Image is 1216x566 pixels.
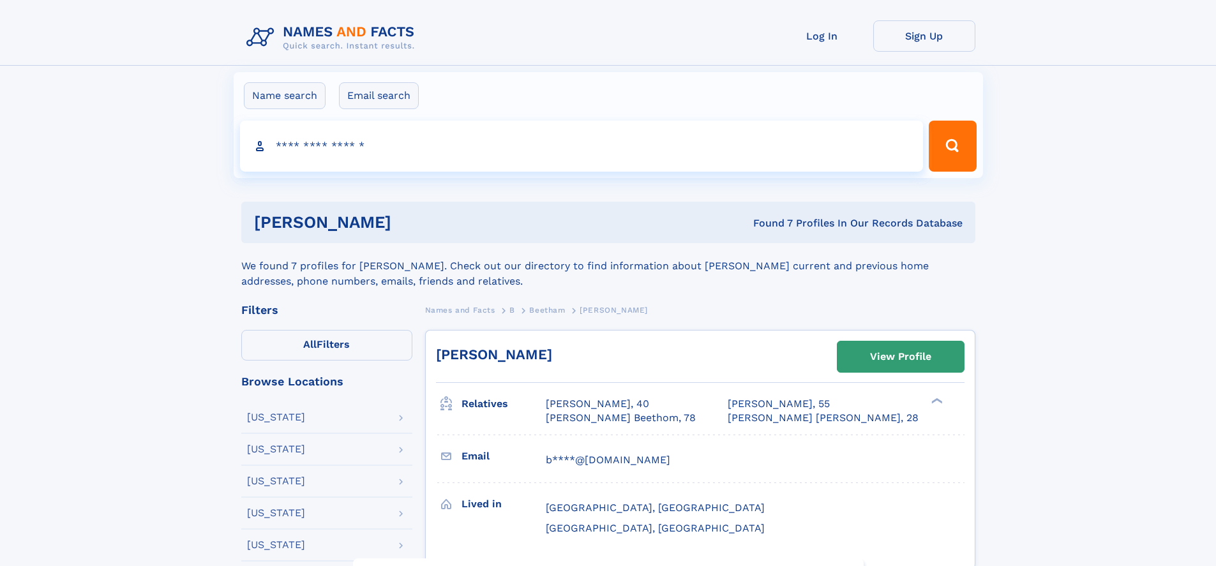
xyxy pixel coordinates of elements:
div: ❯ [928,397,943,405]
a: Sign Up [873,20,975,52]
span: All [303,338,317,350]
div: [US_STATE] [247,476,305,486]
label: Name search [244,82,326,109]
a: Beetham [529,302,565,318]
button: Search Button [929,121,976,172]
div: Browse Locations [241,376,412,387]
a: [PERSON_NAME], 40 [546,397,649,411]
span: Beetham [529,306,565,315]
h1: [PERSON_NAME] [254,214,573,230]
a: Names and Facts [425,302,495,318]
a: B [509,302,515,318]
img: Logo Names and Facts [241,20,425,55]
div: View Profile [870,342,931,371]
a: [PERSON_NAME], 55 [728,397,830,411]
span: [PERSON_NAME] [580,306,648,315]
h3: Relatives [462,393,546,415]
a: View Profile [837,341,964,372]
h3: Lived in [462,493,546,515]
div: [US_STATE] [247,540,305,550]
input: search input [240,121,924,172]
div: We found 7 profiles for [PERSON_NAME]. Check out our directory to find information about [PERSON_... [241,243,975,289]
a: [PERSON_NAME] Beethom, 78 [546,411,696,425]
label: Filters [241,330,412,361]
a: Log In [771,20,873,52]
span: [GEOGRAPHIC_DATA], [GEOGRAPHIC_DATA] [546,522,765,534]
div: [US_STATE] [247,412,305,422]
span: [GEOGRAPHIC_DATA], [GEOGRAPHIC_DATA] [546,502,765,514]
a: [PERSON_NAME] [PERSON_NAME], 28 [728,411,919,425]
div: Found 7 Profiles In Our Records Database [572,216,963,230]
div: [US_STATE] [247,508,305,518]
a: [PERSON_NAME] [436,346,552,362]
span: B [509,306,515,315]
div: [US_STATE] [247,444,305,454]
h3: Email [462,445,546,467]
label: Email search [339,82,419,109]
div: Filters [241,304,412,316]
